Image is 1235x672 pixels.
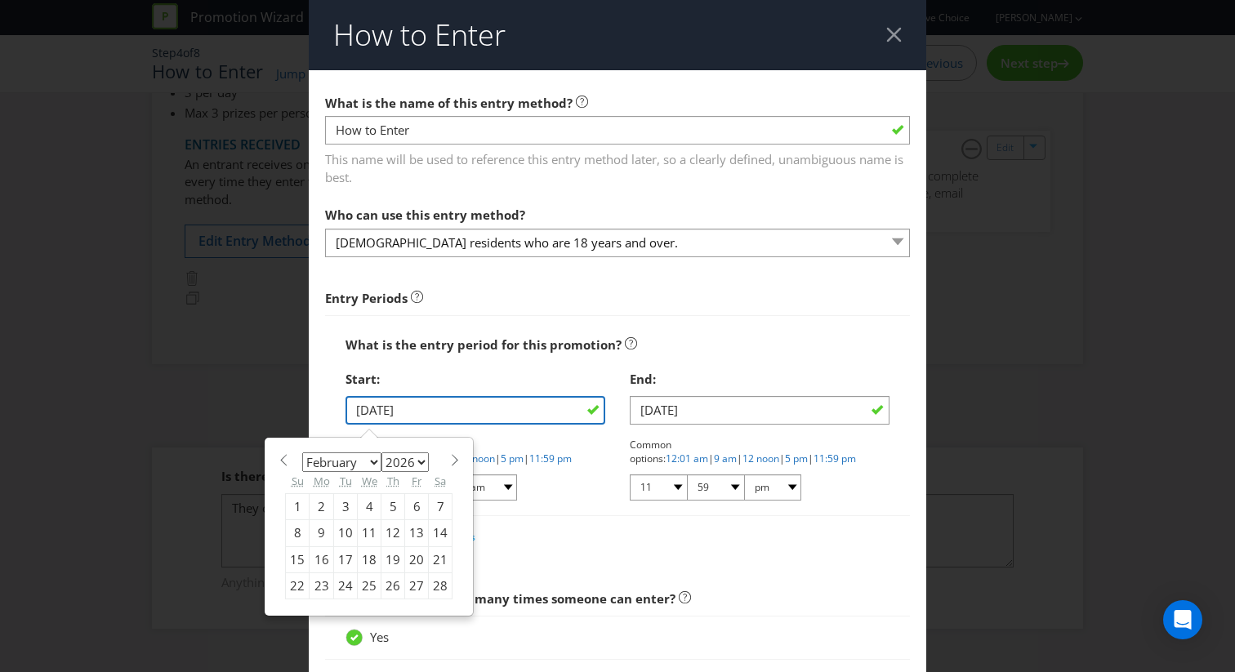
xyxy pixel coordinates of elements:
[381,546,405,572] div: 19
[412,474,421,488] abbr: Friday
[495,452,501,465] span: |
[358,520,381,546] div: 11
[310,572,334,599] div: 23
[325,95,573,111] span: What is the name of this entry method?
[346,396,605,425] input: DD/MM/YY
[310,520,334,546] div: 9
[310,493,334,519] div: 2
[358,546,381,572] div: 18
[814,452,856,465] a: 11:59 pm
[334,546,358,572] div: 17
[346,363,605,396] div: Start:
[358,493,381,519] div: 4
[785,452,808,465] a: 5 pm
[358,572,381,599] div: 25
[286,493,310,519] div: 1
[630,396,889,425] input: DD/MM/YY
[714,452,737,465] a: 9 am
[429,546,453,572] div: 21
[1163,600,1202,639] div: Open Intercom Messenger
[334,572,358,599] div: 24
[501,452,524,465] a: 5 pm
[325,590,675,607] span: Are there limits on how many times someone can enter?
[286,520,310,546] div: 8
[381,572,405,599] div: 26
[334,493,358,519] div: 3
[292,474,304,488] abbr: Sunday
[370,629,389,645] span: Yes
[286,572,310,599] div: 22
[529,452,572,465] a: 11:59 pm
[405,493,429,519] div: 6
[405,546,429,572] div: 20
[333,19,506,51] h2: How to Enter
[630,363,889,396] div: End:
[340,474,352,488] abbr: Tuesday
[325,145,910,186] span: This name will be used to reference this entry method later, so a clearly defined, unambiguous na...
[808,452,814,465] span: |
[737,452,742,465] span: |
[742,452,779,465] a: 12 noon
[429,572,453,599] div: 28
[346,336,622,353] span: What is the entry period for this promotion?
[435,474,446,488] abbr: Saturday
[325,207,525,223] span: Who can use this entry method?
[381,493,405,519] div: 5
[524,452,529,465] span: |
[325,290,408,306] strong: Entry Periods
[405,520,429,546] div: 13
[405,572,429,599] div: 27
[429,493,453,519] div: 7
[666,452,708,465] a: 12:01 am
[458,452,495,465] a: 12 noon
[334,520,358,546] div: 10
[429,520,453,546] div: 14
[387,474,399,488] abbr: Thursday
[314,474,330,488] abbr: Monday
[362,474,377,488] abbr: Wednesday
[310,546,334,572] div: 16
[779,452,785,465] span: |
[630,438,671,465] span: Common options:
[381,520,405,546] div: 12
[708,452,714,465] span: |
[286,546,310,572] div: 15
